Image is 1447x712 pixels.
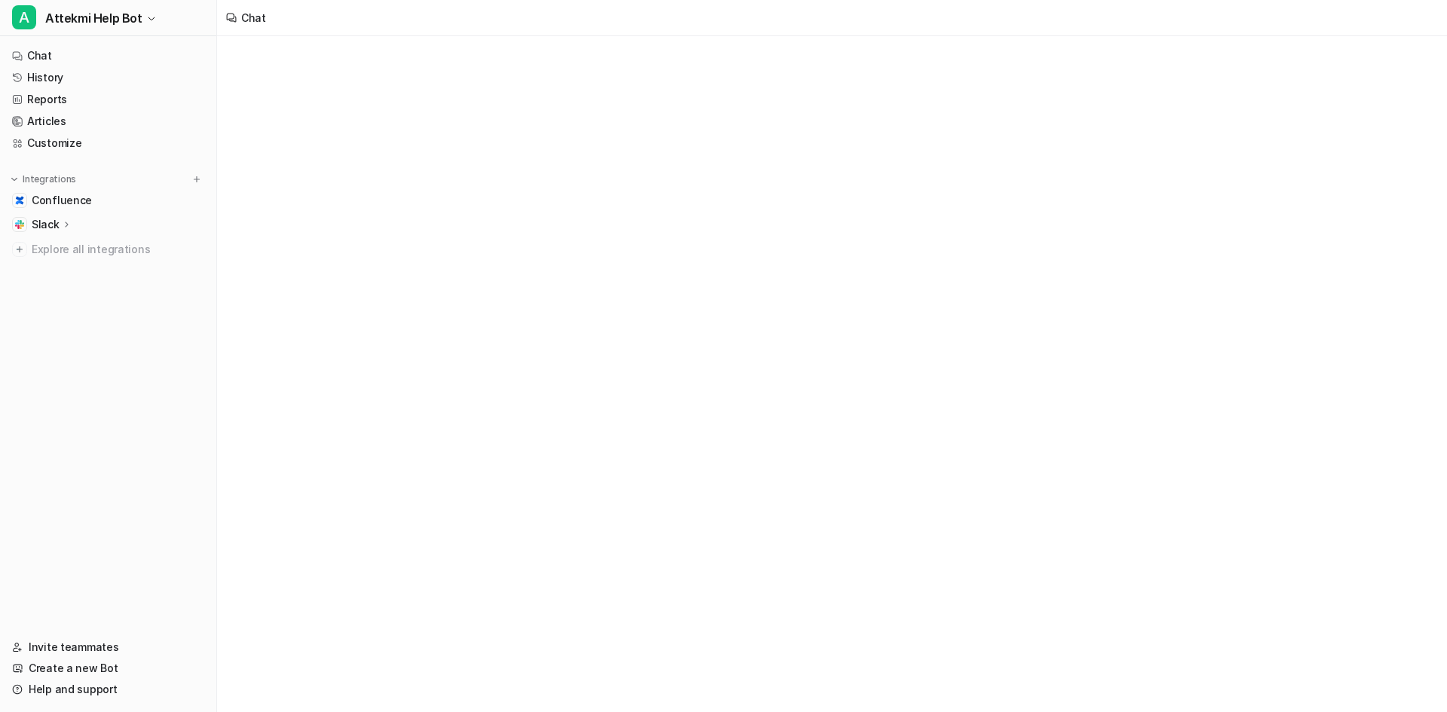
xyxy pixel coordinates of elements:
img: explore all integrations [12,242,27,257]
a: History [6,67,210,88]
a: Invite teammates [6,637,210,658]
button: Integrations [6,172,81,187]
a: Customize [6,133,210,154]
a: Articles [6,111,210,132]
span: Attekmi Help Bot [45,8,142,29]
a: Chat [6,45,210,66]
span: A [12,5,36,29]
a: Explore all integrations [6,239,210,260]
p: Integrations [23,173,76,185]
span: Confluence [32,193,92,208]
img: Confluence [15,196,24,205]
p: Slack [32,217,60,232]
a: ConfluenceConfluence [6,190,210,211]
img: menu_add.svg [191,174,202,185]
span: Explore all integrations [32,237,204,261]
img: expand menu [9,174,20,185]
a: Reports [6,89,210,110]
a: Help and support [6,679,210,700]
a: Create a new Bot [6,658,210,679]
img: Slack [15,220,24,229]
div: Chat [241,10,266,26]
